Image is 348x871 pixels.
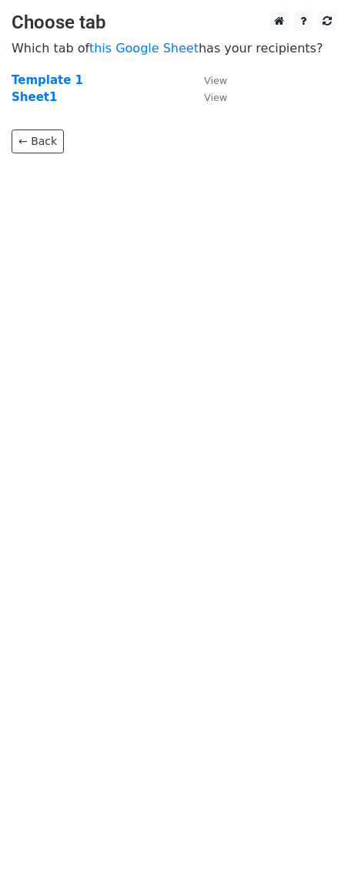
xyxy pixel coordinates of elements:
a: Template 1 [12,73,83,87]
a: ← Back [12,129,64,153]
a: View [189,73,227,87]
a: Sheet1 [12,90,57,104]
p: Which tab of has your recipients? [12,40,336,56]
small: View [204,75,227,86]
a: View [189,90,227,104]
h3: Choose tab [12,12,336,34]
small: View [204,92,227,103]
a: this Google Sheet [89,41,199,55]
